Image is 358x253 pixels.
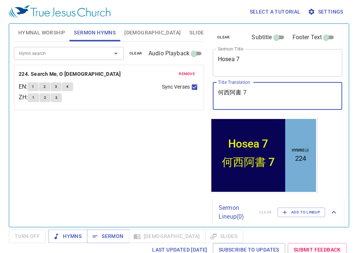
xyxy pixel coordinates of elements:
[19,93,28,102] p: ZH :
[218,56,337,70] textarea: Hosea 7
[28,93,39,102] button: 1
[219,204,253,221] p: Sermon Lineup ( 0 )
[293,33,322,42] span: Footer Text
[55,83,57,90] span: 3
[66,83,68,90] span: 4
[27,82,38,91] button: 1
[306,5,346,19] button: Settings
[217,34,230,41] span: clear
[179,71,195,77] span: remove
[124,28,181,37] span: [DEMOGRAPHIC_DATA]
[32,94,34,101] span: 1
[218,89,337,103] textarea: 何西阿書 7
[252,33,272,42] span: Subtitle
[44,83,46,90] span: 2
[213,33,234,42] button: clear
[247,5,304,19] button: Select a tutorial
[174,70,199,78] button: remove
[93,232,123,241] span: Sermon
[125,49,147,58] button: clear
[189,28,207,37] span: Slides
[87,230,129,243] button: Sermon
[210,118,317,193] iframe: from-child
[278,208,325,217] button: Add to Lineup
[309,7,343,16] span: Settings
[55,94,57,101] span: 3
[19,70,122,79] button: 224. Search Me, O [DEMOGRAPHIC_DATA]
[19,82,27,91] p: EN :
[129,50,142,57] span: clear
[19,70,121,79] b: 224. Search Me, O [DEMOGRAPHIC_DATA]
[250,7,301,16] span: Select a tutorial
[213,196,344,228] div: Sermon Lineup(0)clearAdd to Lineup
[18,28,65,37] span: Hymnal Worship
[9,5,110,18] img: True Jesus Church
[39,82,50,91] button: 2
[54,232,82,241] span: Hymns
[39,93,50,102] button: 2
[111,48,121,59] button: Open
[32,83,34,90] span: 1
[48,230,87,243] button: Hymns
[44,94,46,101] span: 2
[282,209,320,216] span: Add to Lineup
[51,93,62,102] button: 3
[62,82,73,91] button: 4
[50,82,61,91] button: 3
[148,49,189,58] span: Audio Playback
[74,28,116,37] span: Sermon Hymns
[162,83,190,91] span: Sync Verses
